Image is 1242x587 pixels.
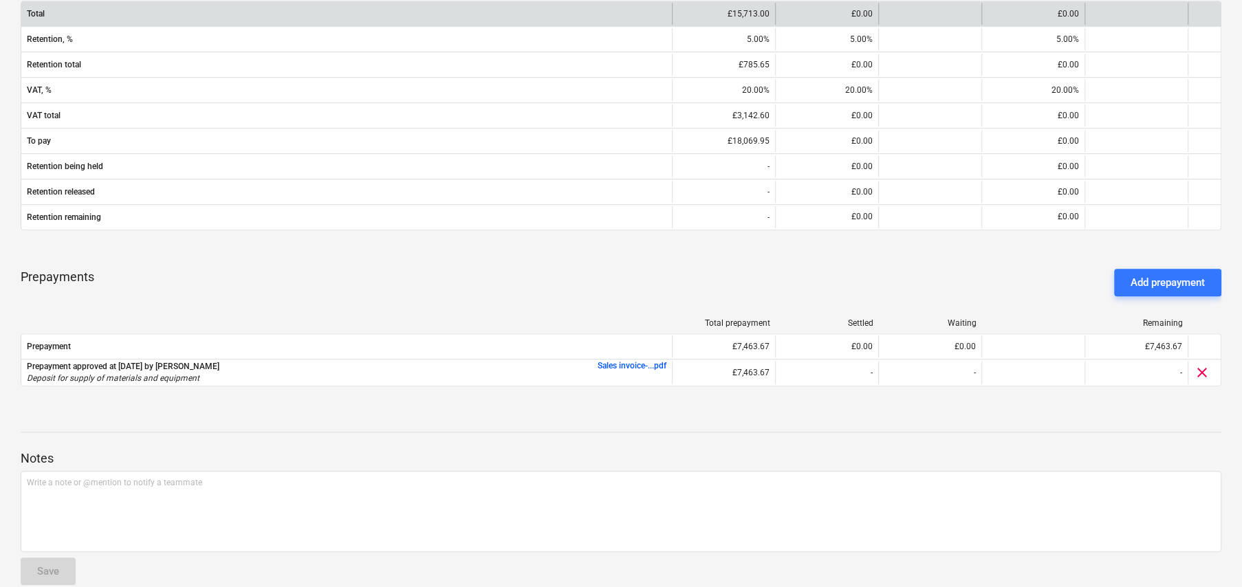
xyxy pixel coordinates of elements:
[672,361,775,384] div: £7,463.67
[981,54,1085,76] div: £0.00
[981,181,1085,203] div: £0.00
[672,206,775,228] div: -
[27,361,219,373] p: Prepayment approved at [DATE] by [PERSON_NAME]
[672,3,775,25] div: £15,713.00
[981,155,1085,177] div: £0.00
[775,181,878,203] div: £0.00
[981,79,1085,101] div: 20.00%
[27,187,666,197] span: Retention released
[678,318,770,328] div: Total prepayment
[672,104,775,126] div: £3,142.60
[672,54,775,76] div: £785.65
[27,136,666,146] span: To pay
[775,79,878,101] div: 20.00%
[27,60,666,69] span: Retention total
[21,450,1221,467] p: Notes
[27,373,219,384] p: Deposit for supply of materials and equipment
[851,211,873,223] p: £0.00
[1091,318,1183,328] div: Remaining
[781,318,873,328] div: Settled
[775,361,878,384] div: -
[21,269,94,296] p: Prepayments
[775,335,878,357] div: £0.00
[775,104,878,126] div: £0.00
[672,28,775,50] div: 5.00%
[884,318,977,328] div: Waiting
[1058,211,1079,223] p: £0.00
[27,9,666,19] span: Total
[1085,361,1188,384] div: -
[672,335,775,357] div: £7,463.67
[1194,364,1210,381] span: clear
[981,130,1085,152] div: £0.00
[878,361,981,384] div: -
[672,155,775,177] div: -
[27,34,666,44] span: Retention, %
[1114,269,1221,296] button: Add prepayment
[672,181,775,203] div: -
[775,155,878,177] div: £0.00
[1085,335,1188,357] div: £7,463.67
[598,361,666,370] a: Sales invoice-...pdf
[878,335,981,357] div: £0.00
[27,212,666,222] span: Retention remaining
[1131,274,1205,291] div: Add prepayment
[27,162,666,171] span: Retention being held
[775,130,878,152] div: £0.00
[1173,521,1242,587] iframe: Chat Widget
[27,342,666,351] span: Prepayment
[775,54,878,76] div: £0.00
[672,79,775,101] div: 20.00%
[981,104,1085,126] div: £0.00
[27,111,666,120] span: VAT total
[775,28,878,50] div: 5.00%
[981,28,1085,50] div: 5.00%
[775,3,878,25] div: £0.00
[27,85,666,95] span: VAT, %
[981,3,1085,25] div: £0.00
[672,130,775,152] div: £18,069.95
